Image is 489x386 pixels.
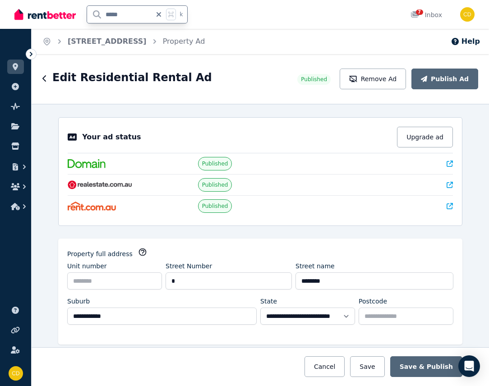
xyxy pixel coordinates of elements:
[397,127,453,147] button: Upgrade ad
[166,262,212,271] label: Street Number
[67,249,133,258] label: Property full address
[260,297,277,306] label: State
[451,36,480,47] button: Help
[304,356,345,377] button: Cancel
[411,10,442,19] div: Inbox
[67,262,107,271] label: Unit number
[390,356,462,377] button: Save & Publish
[301,76,327,83] span: Published
[67,297,90,306] label: Suburb
[14,8,76,21] img: RentBetter
[359,297,387,306] label: Postcode
[411,69,478,89] button: Publish Ad
[9,366,23,381] img: Chris Dimitropoulos
[202,202,228,210] span: Published
[163,37,205,46] a: Property Ad
[52,70,212,85] h1: Edit Residential Rental Ad
[68,37,147,46] a: [STREET_ADDRESS]
[180,11,183,18] span: k
[68,202,116,211] img: Rent.com.au
[202,160,228,167] span: Published
[68,180,132,189] img: RealEstate.com.au
[350,356,384,377] button: Save
[202,181,228,188] span: Published
[340,69,406,89] button: Remove Ad
[416,9,423,15] span: 7
[32,29,216,54] nav: Breadcrumb
[295,262,335,271] label: Street name
[460,7,475,22] img: Chris Dimitropoulos
[82,132,141,142] p: Your ad status
[458,355,480,377] div: Open Intercom Messenger
[68,159,106,168] img: Domain.com.au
